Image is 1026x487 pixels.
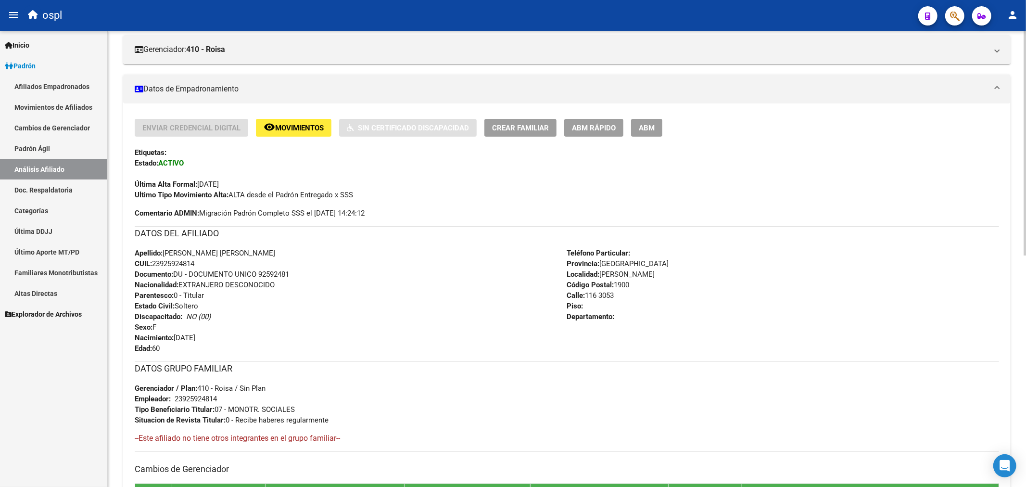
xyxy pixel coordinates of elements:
[567,291,585,300] strong: Calle:
[567,312,615,321] strong: Departamento:
[135,191,228,199] strong: Ultimo Tipo Movimiento Alta:
[567,291,614,300] span: 116 3053
[135,433,999,444] h4: --Este afiliado no tiene otros integrantes en el grupo familiar--
[135,180,219,189] span: [DATE]
[275,124,324,132] span: Movimientos
[135,259,194,268] span: 23925924814
[135,180,197,189] strong: Última Alta Formal:
[135,333,174,342] strong: Nacimiento:
[135,208,365,218] span: Migración Padrón Completo SSS el [DATE] 14:24:12
[158,159,184,167] strong: ACTIVO
[567,270,600,279] strong: Localidad:
[5,61,36,71] span: Padrón
[339,119,477,137] button: Sin Certificado Discapacidad
[186,44,225,55] strong: 410 - Roisa
[135,344,160,353] span: 60
[135,191,353,199] span: ALTA desde el Padrón Entregado x SSS
[135,312,182,321] strong: Discapacitado:
[484,119,557,137] button: Crear Familiar
[135,84,988,94] mat-panel-title: Datos de Empadronamiento
[135,148,166,157] strong: Etiquetas:
[567,281,614,289] strong: Código Postal:
[135,270,289,279] span: DU - DOCUMENTO UNICO 92592481
[135,405,295,414] span: 07 - MONOTR. SOCIALES
[186,312,211,321] i: NO (00)
[135,395,171,403] strong: Empleador:
[42,5,62,26] span: ospl
[8,9,19,21] mat-icon: menu
[5,309,82,320] span: Explorador de Archivos
[135,291,204,300] span: 0 - Titular
[567,249,631,257] strong: Teléfono Particular:
[135,249,163,257] strong: Apellido:
[135,362,999,375] h3: DATOS GRUPO FAMILIAR
[358,124,469,132] span: Sin Certificado Discapacidad
[135,416,329,424] span: 0 - Recibe haberes regularmente
[175,394,217,404] div: 23925924814
[135,333,195,342] span: [DATE]
[135,384,197,393] strong: Gerenciador / Plan:
[264,121,275,133] mat-icon: remove_red_eye
[993,454,1016,477] div: Open Intercom Messenger
[135,209,199,218] strong: Comentario ADMIN:
[492,124,549,132] span: Crear Familiar
[135,323,156,332] span: F
[123,75,1011,103] mat-expansion-panel-header: Datos de Empadronamiento
[135,344,152,353] strong: Edad:
[135,323,152,332] strong: Sexo:
[567,259,600,268] strong: Provincia:
[5,40,29,51] span: Inicio
[567,270,655,279] span: [PERSON_NAME]
[135,384,266,393] span: 410 - Roisa / Sin Plan
[142,124,241,132] span: Enviar Credencial Digital
[135,281,275,289] span: EXTRANJERO DESCONOCIDO
[123,35,1011,64] mat-expansion-panel-header: Gerenciador:410 - Roisa
[135,302,175,310] strong: Estado Civil:
[135,302,198,310] span: Soltero
[567,259,669,268] span: [GEOGRAPHIC_DATA]
[135,227,999,240] h3: DATOS DEL AFILIADO
[135,119,248,137] button: Enviar Credencial Digital
[567,302,583,310] strong: Piso:
[135,270,173,279] strong: Documento:
[1007,9,1018,21] mat-icon: person
[572,124,616,132] span: ABM Rápido
[135,405,215,414] strong: Tipo Beneficiario Titular:
[564,119,623,137] button: ABM Rápido
[135,159,158,167] strong: Estado:
[135,281,178,289] strong: Nacionalidad:
[639,124,655,132] span: ABM
[135,291,174,300] strong: Parentesco:
[135,462,999,476] h3: Cambios de Gerenciador
[256,119,331,137] button: Movimientos
[135,249,275,257] span: [PERSON_NAME] [PERSON_NAME]
[631,119,662,137] button: ABM
[135,44,988,55] mat-panel-title: Gerenciador:
[135,259,152,268] strong: CUIL:
[135,416,226,424] strong: Situacion de Revista Titular:
[567,281,630,289] span: 1900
